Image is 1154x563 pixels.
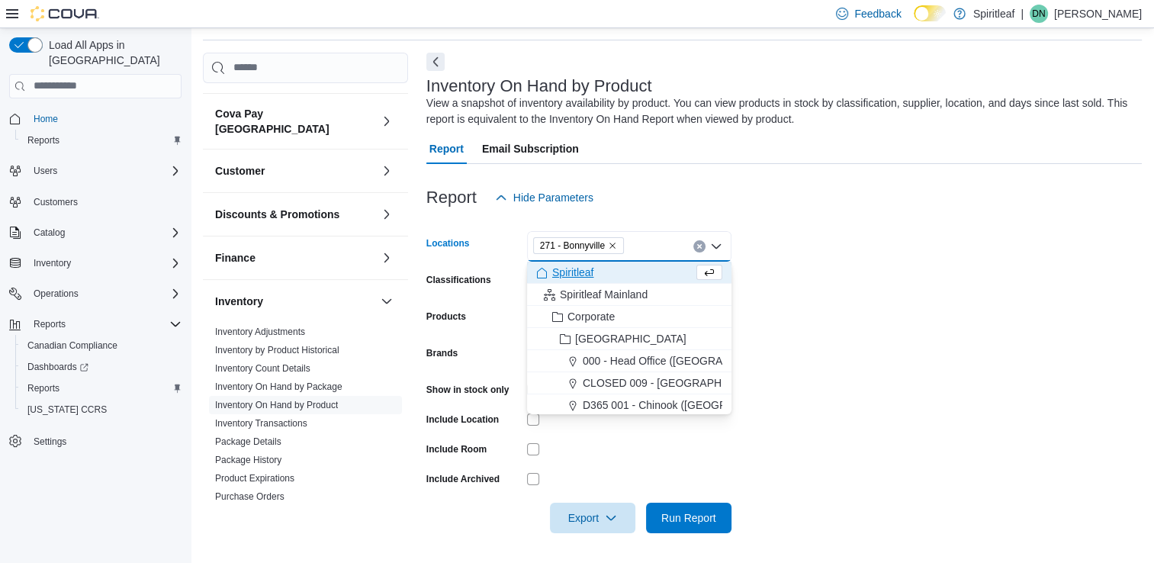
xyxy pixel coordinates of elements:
h3: Report [426,188,477,207]
p: [PERSON_NAME] [1054,5,1142,23]
a: Reports [21,131,66,150]
button: Cova Pay [GEOGRAPHIC_DATA] [215,106,374,137]
span: Customers [27,192,182,211]
a: Reports [21,379,66,397]
button: Catalog [27,224,71,242]
button: Customer [215,163,374,179]
button: Export [550,503,635,533]
h3: Inventory [215,294,263,309]
span: Purchase Orders [215,491,284,503]
span: Report [429,134,464,164]
h3: Discounts & Promotions [215,207,339,222]
a: Inventory On Hand by Package [215,381,342,392]
button: Inventory [27,254,77,272]
span: Feedback [854,6,901,21]
span: Hide Parameters [513,190,593,205]
button: Close list of options [710,240,722,253]
span: DN [1032,5,1045,23]
div: Danielle N [1030,5,1048,23]
span: Inventory by Product Historical [215,344,339,356]
span: Email Subscription [482,134,579,164]
span: Inventory Count Details [215,362,310,375]
button: Finance [215,250,374,265]
button: Discounts & Promotions [378,205,396,224]
h3: Finance [215,250,256,265]
a: Package History [215,455,281,465]
button: Operations [3,283,188,304]
label: Locations [426,237,470,249]
label: Products [426,310,466,323]
button: Hide Parameters [489,182,600,213]
span: Inventory [27,254,182,272]
a: Dashboards [21,358,95,376]
button: Customer [378,162,396,180]
div: Inventory [203,323,408,549]
button: Spiritleaf Mainland [527,284,731,306]
a: Purchase Orders [215,491,284,502]
span: Users [27,162,182,180]
button: Users [27,162,63,180]
span: Catalog [27,224,182,242]
span: Package History [215,454,281,466]
a: Inventory by Product Historical [215,345,339,355]
label: Brands [426,347,458,359]
span: Reports [27,134,59,146]
button: Reports [15,378,188,399]
span: Canadian Compliance [27,339,117,352]
span: Spiritleaf [552,265,593,280]
a: [US_STATE] CCRS [21,401,113,419]
button: Inventory [3,253,188,274]
a: Dashboards [15,356,188,378]
button: [GEOGRAPHIC_DATA] [527,328,731,350]
button: Reports [27,315,72,333]
a: Inventory Adjustments [215,327,305,337]
span: [GEOGRAPHIC_DATA] [575,331,686,346]
button: Run Report [646,503,731,533]
span: 271 - Bonnyville [533,237,624,254]
a: Inventory Transactions [215,418,307,429]
span: Corporate [567,309,615,324]
a: Package Details [215,436,281,447]
span: Inventory On Hand by Product [215,399,338,411]
h3: Customer [215,163,265,179]
span: Reports [21,131,182,150]
span: Spiritleaf Mainland [560,287,648,302]
button: Inventory [215,294,374,309]
span: Operations [27,285,182,303]
button: 000 - Head Office ([GEOGRAPHIC_DATA]) [527,350,731,372]
button: CLOSED 009 - [GEOGRAPHIC_DATA]. [527,372,731,394]
input: Dark Mode [914,5,946,21]
button: Cova Pay [GEOGRAPHIC_DATA] [378,112,396,130]
a: Customers [27,193,84,211]
nav: Complex example [9,101,182,492]
label: Classifications [426,274,491,286]
button: Reports [3,314,188,335]
label: Show in stock only [426,384,509,396]
span: Customers [34,196,78,208]
span: Dashboards [27,361,88,373]
button: Remove 271 - Bonnyville from selection in this group [608,241,617,250]
span: Reports [34,318,66,330]
button: Operations [27,285,85,303]
button: D365 001 - Chinook ([GEOGRAPHIC_DATA]) [527,394,731,417]
span: Reports [21,379,182,397]
button: Discounts & Promotions [215,207,374,222]
button: Customers [3,191,188,213]
label: Include Location [426,413,499,426]
button: Clear input [693,240,706,253]
a: Canadian Compliance [21,336,124,355]
button: [US_STATE] CCRS [15,399,188,420]
button: Catalog [3,222,188,243]
span: Inventory [34,257,71,269]
span: Operations [34,288,79,300]
button: Settings [3,429,188,452]
span: Dark Mode [914,21,915,22]
img: Cova [31,6,99,21]
p: Spiritleaf [973,5,1014,23]
span: Reports [27,315,182,333]
button: Users [3,160,188,182]
label: Include Archived [426,473,500,485]
a: Settings [27,433,72,451]
span: Load All Apps in [GEOGRAPHIC_DATA] [43,37,182,68]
